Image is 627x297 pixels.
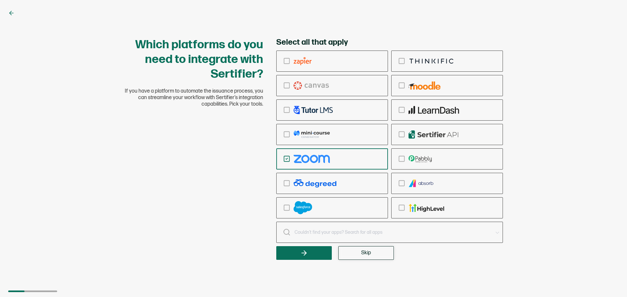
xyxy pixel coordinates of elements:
div: checkbox-group [276,51,503,218]
img: gohighlevel [409,204,444,212]
h1: Which platforms do you need to integrate with Sertifier? [124,37,263,82]
img: zoom [294,155,330,163]
input: Couldn’t find your apps? Search for all apps [276,222,503,243]
img: moodle [409,82,441,90]
img: degreed [294,179,336,187]
img: pabbly [409,155,432,163]
iframe: Chat Widget [594,266,627,297]
img: mcg [294,130,330,139]
img: thinkific [409,57,455,65]
img: tutor [294,106,333,114]
img: absorb [409,179,434,187]
button: Skip [338,246,394,260]
span: If you have a platform to automate the issuance process, you can streamline your workflow with Se... [124,88,263,108]
span: Skip [361,250,371,256]
img: canvas [294,82,329,90]
img: learndash [409,106,459,114]
span: Select all that apply [276,37,348,47]
img: zapier [294,57,312,65]
img: api [409,130,458,139]
img: salesforce [294,201,312,214]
